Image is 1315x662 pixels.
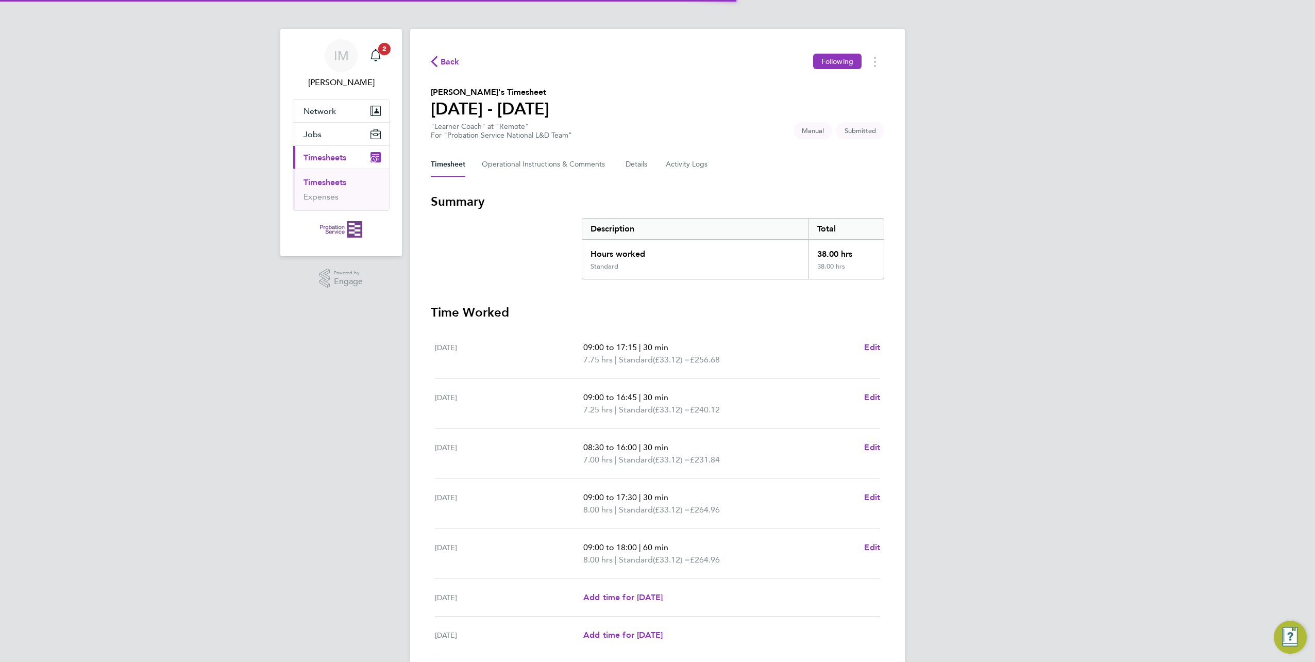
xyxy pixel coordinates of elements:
[653,455,690,465] span: (£33.12) =
[435,629,583,641] div: [DATE]
[864,541,880,554] a: Edit
[583,405,613,415] span: 7.25 hrs
[864,542,880,552] span: Edit
[583,592,663,602] span: Add time for [DATE]
[583,591,663,604] a: Add time for [DATE]
[583,455,613,465] span: 7.00 hrs
[435,491,583,516] div: [DATE]
[320,221,362,238] img: probationservice-logo-retina.png
[293,146,389,169] button: Timesheets
[441,56,460,68] span: Back
[293,123,389,145] button: Jobs
[615,355,617,365] span: |
[615,555,617,565] span: |
[582,240,808,262] div: Hours worked
[583,542,637,552] span: 09:00 to 18:00
[619,454,653,466] span: Standard
[293,100,389,122] button: Network
[813,54,862,69] button: Following
[653,555,690,565] span: (£33.12) =
[431,152,465,177] button: Timesheet
[864,442,880,452] span: Edit
[866,54,884,70] button: Timesheets Menu
[639,442,641,452] span: |
[431,131,572,140] div: For "Probation Service National L&D Team"
[431,98,549,119] h1: [DATE] - [DATE]
[639,492,641,502] span: |
[293,39,390,89] a: IM[PERSON_NAME]
[582,219,808,239] div: Description
[435,441,583,466] div: [DATE]
[690,555,720,565] span: £264.96
[808,240,884,262] div: 38.00 hrs
[639,542,641,552] span: |
[582,218,884,279] div: Summary
[643,392,668,402] span: 30 min
[304,106,336,116] span: Network
[619,404,653,416] span: Standard
[1274,621,1307,654] button: Engage Resource Center
[690,505,720,515] span: £264.96
[864,441,880,454] a: Edit
[583,355,613,365] span: 7.75 hrs
[666,152,709,177] button: Activity Logs
[619,504,653,516] span: Standard
[808,262,884,279] div: 38.00 hrs
[304,177,346,187] a: Timesheets
[583,630,663,640] span: Add time for [DATE]
[864,492,880,502] span: Edit
[365,39,386,72] a: 2
[643,342,668,352] span: 30 min
[653,505,690,515] span: (£33.12) =
[643,542,668,552] span: 60 min
[378,43,391,55] span: 2
[615,405,617,415] span: |
[583,342,637,352] span: 09:00 to 17:15
[639,392,641,402] span: |
[864,341,880,354] a: Edit
[808,219,884,239] div: Total
[794,122,832,139] span: This timesheet was manually created.
[836,122,884,139] span: This timesheet is Submitted.
[591,262,618,271] div: Standard
[583,392,637,402] span: 09:00 to 16:45
[690,355,720,365] span: £256.68
[304,192,339,202] a: Expenses
[864,391,880,404] a: Edit
[615,455,617,465] span: |
[583,442,637,452] span: 08:30 to 16:00
[280,29,402,256] nav: Main navigation
[615,505,617,515] span: |
[435,391,583,416] div: [DATE]
[583,492,637,502] span: 09:00 to 17:30
[435,341,583,366] div: [DATE]
[304,153,346,162] span: Timesheets
[626,152,649,177] button: Details
[482,152,609,177] button: Operational Instructions & Comments
[334,269,363,277] span: Powered by
[821,57,853,66] span: Following
[653,355,690,365] span: (£33.12) =
[431,55,460,68] button: Back
[431,193,884,210] h3: Summary
[304,129,322,139] span: Jobs
[639,342,641,352] span: |
[690,405,720,415] span: £240.12
[583,555,613,565] span: 8.00 hrs
[864,342,880,352] span: Edit
[864,392,880,402] span: Edit
[431,122,572,140] div: "Learner Coach" at "Remote"
[643,442,668,452] span: 30 min
[319,269,363,288] a: Powered byEngage
[435,591,583,604] div: [DATE]
[293,76,390,89] span: Inga Markelyte
[864,491,880,504] a: Edit
[293,169,389,210] div: Timesheets
[435,541,583,566] div: [DATE]
[431,86,549,98] h2: [PERSON_NAME]'s Timesheet
[583,629,663,641] a: Add time for [DATE]
[643,492,668,502] span: 30 min
[293,221,390,238] a: Go to home page
[334,49,349,62] span: IM
[583,505,613,515] span: 8.00 hrs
